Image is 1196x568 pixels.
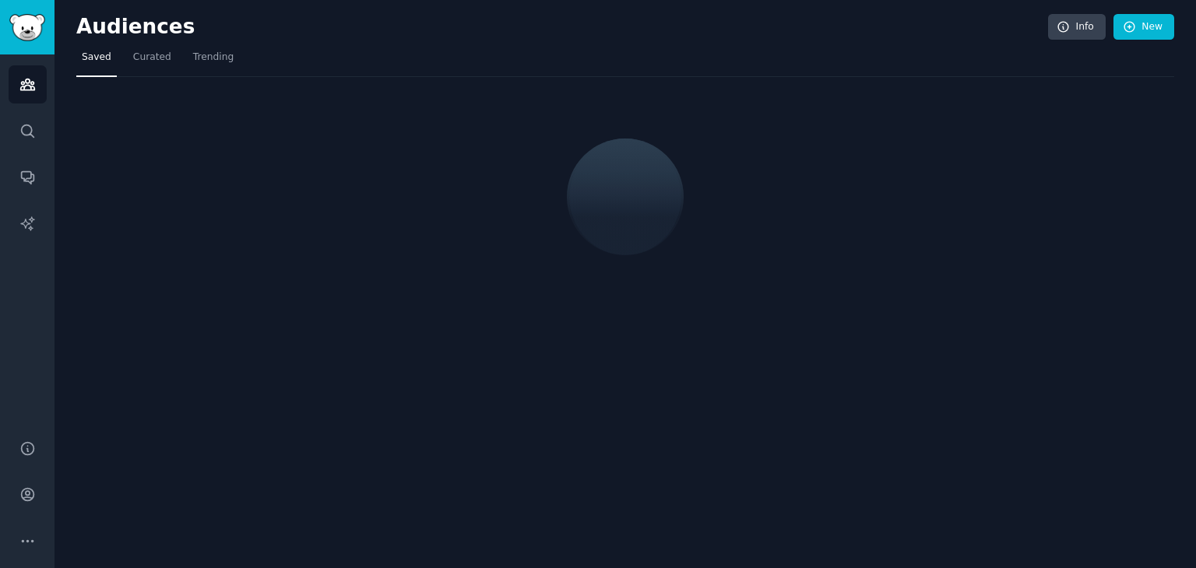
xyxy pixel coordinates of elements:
[82,51,111,65] span: Saved
[1113,14,1174,40] a: New
[76,45,117,77] a: Saved
[9,14,45,41] img: GummySearch logo
[76,15,1048,40] h2: Audiences
[193,51,234,65] span: Trending
[188,45,239,77] a: Trending
[1048,14,1106,40] a: Info
[133,51,171,65] span: Curated
[128,45,177,77] a: Curated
